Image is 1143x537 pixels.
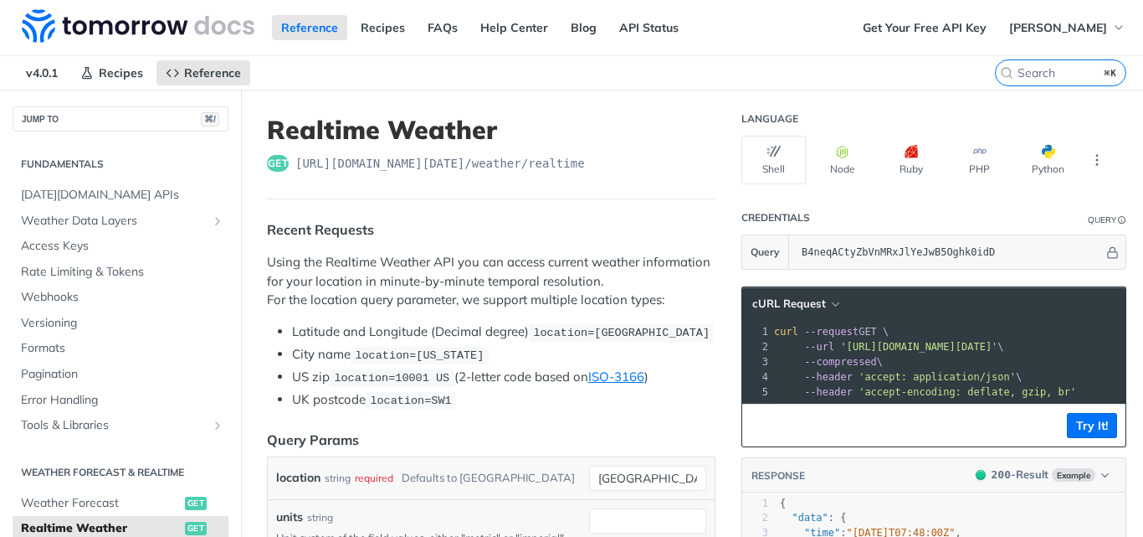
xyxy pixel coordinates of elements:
[742,324,771,339] div: 1
[751,245,780,260] span: Query
[810,136,874,184] button: Node
[13,465,228,480] h2: Weather Forecast & realtime
[774,326,798,338] span: curl
[13,157,228,172] h2: Fundamentals
[156,60,250,85] a: Reference
[804,341,834,353] span: --url
[13,413,228,438] a: Tools & LibrariesShow subpages for Tools & Libraries
[71,60,152,85] a: Recipes
[351,15,414,40] a: Recipes
[1000,66,1013,80] svg: Search
[272,15,347,40] a: Reference
[793,235,1104,269] input: apikey
[533,327,710,339] span: location=[GEOGRAPHIC_DATA]
[13,106,228,132] button: JUMP TO⌘/
[292,345,715,364] li: City name
[21,417,207,434] span: Tools & Libraries
[13,234,228,259] a: Access Keys
[804,371,853,383] span: --header
[13,336,228,361] a: Formats
[804,326,859,338] span: --request
[610,15,688,40] a: API Status
[355,349,484,362] span: location=[US_STATE]
[184,65,241,80] span: Reference
[859,371,1016,383] span: 'accept: application/json'
[1088,214,1116,226] div: Query
[13,311,228,336] a: Versioning
[1009,20,1107,35] span: [PERSON_NAME]
[1100,65,1121,81] kbd: ⌘K
[471,15,557,40] a: Help Center
[840,341,997,353] span: '[URL][DOMAIN_NAME][DATE]'
[774,371,1022,383] span: \
[13,362,228,387] a: Pagination
[588,369,644,385] a: ISO-3166
[355,466,393,490] div: required
[967,467,1117,483] button: 200200-ResultExample
[334,372,449,385] span: location=10001 US
[1016,136,1080,184] button: Python
[742,235,789,269] button: Query
[292,368,715,387] li: US zip (2-letter code based on )
[21,340,224,357] span: Formats
[276,509,303,526] label: units
[211,419,224,432] button: Show subpages for Tools & Libraries
[1104,244,1121,261] button: Hide
[742,511,768,525] div: 2
[879,136,943,184] button: Ruby
[13,491,228,516] a: Weather Forecastget
[992,467,1048,483] div: - Result
[1089,152,1105,168] svg: More ellipsis
[402,466,575,490] div: Defaults to [GEOGRAPHIC_DATA]
[276,466,320,490] label: location
[746,296,844,312] button: cURL Request
[292,390,715,410] li: UK postcode
[1084,147,1110,173] button: More Languages
[325,466,351,490] div: string
[13,388,228,413] a: Error Handling
[774,326,889,338] span: GET \
[992,468,1011,481] span: 200
[21,238,224,255] span: Access Keys
[853,15,996,40] a: Get Your Free API Key
[418,15,467,40] a: FAQs
[370,395,451,407] span: location=SW1
[976,470,986,480] span: 200
[267,253,715,310] p: Using the Realtime Weather API you can access current weather information for your location in mi...
[742,497,768,511] div: 1
[947,136,1012,184] button: PHP
[751,467,806,484] button: RESPONSE
[13,183,228,208] a: [DATE][DOMAIN_NAME] APIs
[267,115,715,145] h1: Realtime Weather
[752,297,826,311] span: cURL Request
[742,339,771,354] div: 2
[859,386,1076,398] span: 'accept-encoding: deflate, gzip, br'
[185,497,207,510] span: get
[780,512,847,524] span: : {
[774,341,1004,353] span: \
[22,9,254,43] img: Tomorrow.io Weather API Docs
[21,289,224,306] span: Webhooks
[295,155,585,172] span: https://api.tomorrow.io/v4/weather/realtime
[267,219,374,240] div: Recent Requests
[1052,468,1095,482] span: Example
[13,285,228,310] a: Webhooks
[13,260,228,285] a: Rate Limiting & Tokens
[1118,216,1126,225] i: Information
[99,65,143,80] span: Recipes
[211,214,224,228] button: Show subpages for Weather Data Layers
[13,209,228,234] a: Weather Data LayersShow subpages for Weather Data Layers
[742,385,771,400] div: 5
[201,112,219,127] span: ⌘/
[185,522,207,535] span: get
[267,430,359,450] div: Query Params
[780,498,786,509] span: {
[307,510,333,525] div: string
[21,520,181,537] span: Realtime Weather
[292,323,715,342] li: Latitude and Longitude (Decimal degree)
[742,354,771,369] div: 3
[1088,214,1126,226] div: QueryInformation
[21,264,224,281] span: Rate Limiting & Tokens
[774,356,883,368] span: \
[21,213,207,230] span: Weather Data Layers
